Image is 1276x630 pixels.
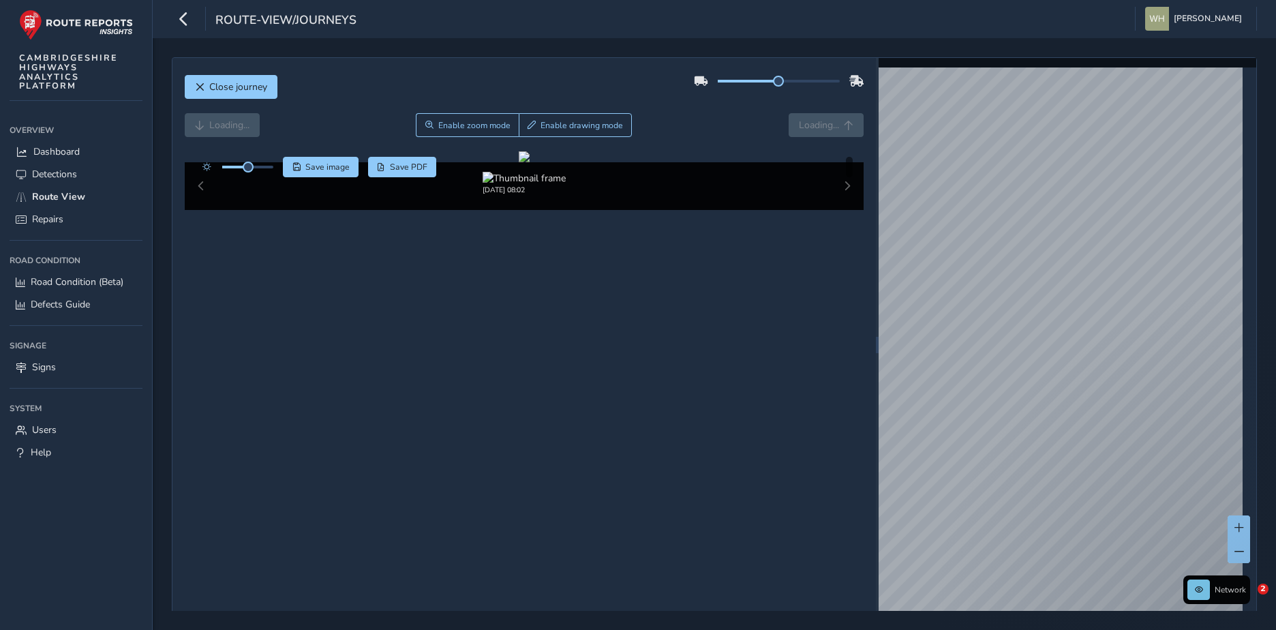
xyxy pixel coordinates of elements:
[1174,7,1242,31] span: [PERSON_NAME]
[1258,584,1269,595] span: 2
[32,361,56,374] span: Signs
[10,208,142,230] a: Repairs
[305,162,350,172] span: Save image
[10,271,142,293] a: Road Condition (Beta)
[10,419,142,441] a: Users
[209,80,267,93] span: Close journey
[438,120,511,131] span: Enable zoom mode
[1145,7,1169,31] img: diamond-layout
[19,53,118,91] span: CAMBRIDGESHIRE HIGHWAYS ANALYTICS PLATFORM
[1145,7,1247,31] button: [PERSON_NAME]
[10,120,142,140] div: Overview
[283,157,359,177] button: Save
[10,398,142,419] div: System
[519,113,633,137] button: Draw
[32,168,77,181] span: Detections
[1230,584,1262,616] iframe: Intercom live chat
[32,213,63,226] span: Repairs
[10,356,142,378] a: Signs
[10,293,142,316] a: Defects Guide
[10,441,142,464] a: Help
[31,275,123,288] span: Road Condition (Beta)
[10,163,142,185] a: Detections
[32,423,57,436] span: Users
[31,298,90,311] span: Defects Guide
[10,250,142,271] div: Road Condition
[31,446,51,459] span: Help
[19,10,133,40] img: rr logo
[33,145,80,158] span: Dashboard
[483,172,566,185] img: Thumbnail frame
[10,335,142,356] div: Signage
[215,12,356,31] span: route-view/journeys
[541,120,623,131] span: Enable drawing mode
[10,185,142,208] a: Route View
[10,140,142,163] a: Dashboard
[185,75,277,99] button: Close journey
[483,185,566,195] div: [DATE] 08:02
[390,162,427,172] span: Save PDF
[368,157,437,177] button: PDF
[416,113,519,137] button: Zoom
[32,190,85,203] span: Route View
